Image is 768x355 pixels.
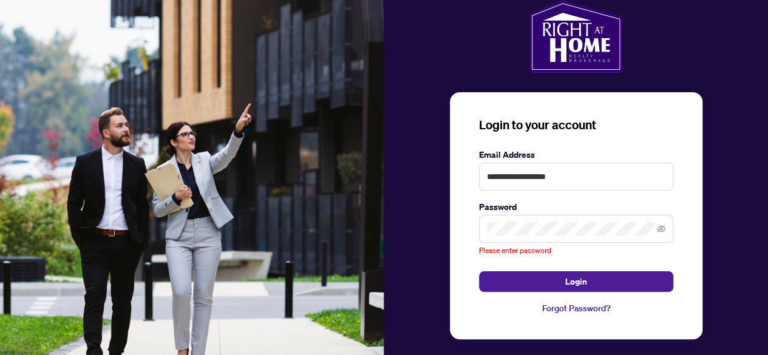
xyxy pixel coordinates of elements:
[479,148,673,161] label: Email Address
[479,246,551,255] span: Please enter password
[565,272,587,291] span: Login
[479,271,673,292] button: Login
[479,302,673,315] a: Forgot Password?
[479,117,673,134] h3: Login to your account
[657,225,665,233] span: eye-invisible
[479,200,673,214] label: Password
